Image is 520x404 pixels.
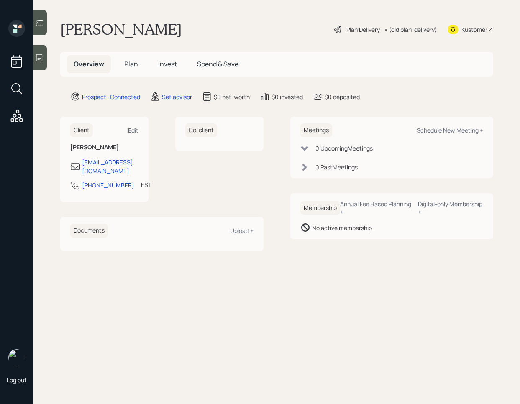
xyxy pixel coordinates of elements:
[158,59,177,69] span: Invest
[300,123,332,137] h6: Meetings
[230,227,254,235] div: Upload +
[124,59,138,69] span: Plan
[74,59,104,69] span: Overview
[325,92,360,101] div: $0 deposited
[82,158,138,175] div: [EMAIL_ADDRESS][DOMAIN_NAME]
[70,144,138,151] h6: [PERSON_NAME]
[7,376,27,384] div: Log out
[197,59,238,69] span: Spend & Save
[185,123,217,137] h6: Co-client
[272,92,303,101] div: $0 invested
[82,92,140,101] div: Prospect · Connected
[346,25,380,34] div: Plan Delivery
[128,126,138,134] div: Edit
[141,180,151,189] div: EST
[315,144,373,153] div: 0 Upcoming Meeting s
[70,224,108,238] h6: Documents
[300,201,340,215] h6: Membership
[214,92,250,101] div: $0 net-worth
[60,20,182,38] h1: [PERSON_NAME]
[162,92,192,101] div: Set advisor
[340,200,412,216] div: Annual Fee Based Planning +
[315,163,358,171] div: 0 Past Meeting s
[417,126,483,134] div: Schedule New Meeting +
[312,223,372,232] div: No active membership
[384,25,437,34] div: • (old plan-delivery)
[418,200,483,216] div: Digital-only Membership +
[8,349,25,366] img: retirable_logo.png
[70,123,93,137] h6: Client
[82,181,134,189] div: [PHONE_NUMBER]
[461,25,487,34] div: Kustomer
